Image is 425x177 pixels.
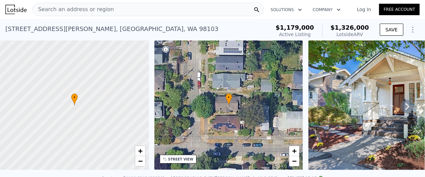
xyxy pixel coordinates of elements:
[265,4,307,16] button: Solutions
[225,94,232,100] span: •
[71,93,78,105] div: •
[168,157,193,162] div: STREET VIEW
[33,5,114,13] span: Search an address or region
[380,24,403,36] button: SAVE
[5,24,218,34] div: [STREET_ADDRESS][PERSON_NAME] , [GEOGRAPHIC_DATA] , WA 98103
[289,156,299,166] a: Zoom out
[292,157,297,165] span: −
[331,31,369,38] div: Lotside ARV
[307,4,346,16] button: Company
[406,23,420,36] button: Show Options
[135,156,145,166] a: Zoom out
[379,4,420,15] a: Free Account
[71,94,78,100] span: •
[349,6,379,13] a: Log In
[225,93,232,105] div: •
[331,24,369,31] span: $1,326,000
[289,146,299,156] a: Zoom in
[5,5,27,14] img: Lotside
[276,24,314,31] span: $1,179,000
[138,147,142,155] span: +
[279,32,311,37] span: Active Listing
[138,157,142,165] span: −
[135,146,145,156] a: Zoom in
[292,147,297,155] span: +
